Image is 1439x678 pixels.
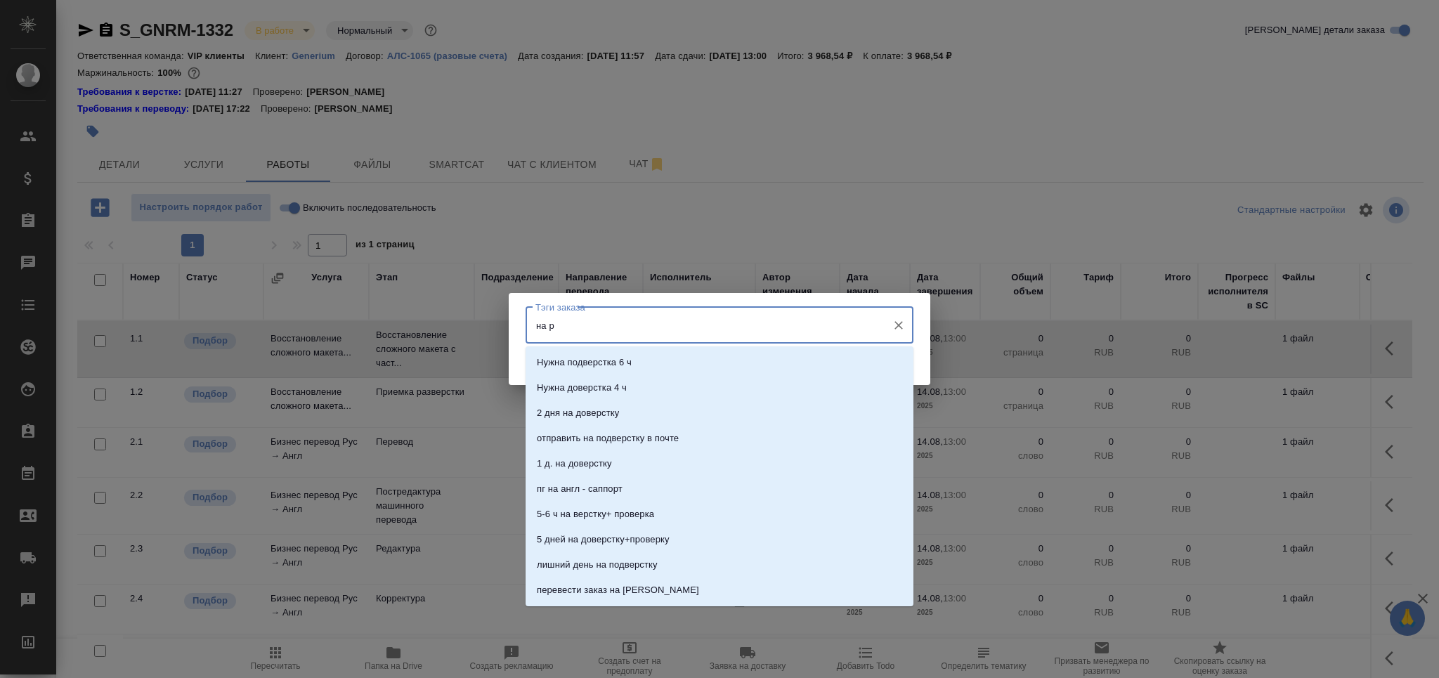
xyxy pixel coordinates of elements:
p: Нужна подверстка 6 ч [537,356,632,370]
p: отправить на подверстку в почте [537,431,679,445]
p: 1 д. на доверстку [537,457,612,471]
p: пг на англ - саппорт [537,482,623,496]
p: лишний день на подверстку [537,558,658,572]
p: 5 дней на доверстку+проверку [537,533,670,547]
button: Очистить [889,315,909,335]
p: 2 дня на доверстку [537,406,619,420]
p: перевести заказ на [PERSON_NAME] [537,583,699,597]
p: Нужна доверстка 4 ч [537,381,627,395]
p: 5-6 ч на верстку+ проверка [537,507,654,521]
